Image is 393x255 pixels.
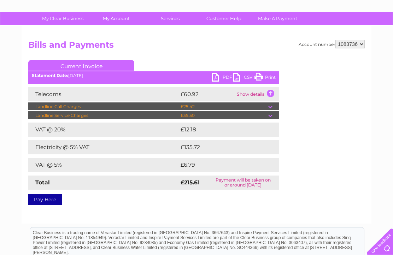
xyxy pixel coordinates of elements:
[28,140,179,154] td: Electricity @ 5% VAT
[28,60,134,71] a: Current Invoice
[235,87,279,101] td: Show details
[179,102,268,111] td: £25.42
[195,12,253,25] a: Customer Help
[346,30,363,35] a: Contact
[32,73,68,78] b: Statement Date:
[286,30,302,35] a: Energy
[212,73,233,83] a: PDF
[254,73,276,83] a: Print
[28,40,365,53] h2: Bills and Payments
[35,179,50,186] strong: Total
[233,73,254,83] a: CSV
[181,179,200,186] strong: £215.61
[28,123,179,137] td: VAT @ 20%
[332,30,342,35] a: Blog
[179,111,268,120] td: £35.50
[28,87,179,101] td: Telecoms
[87,12,146,25] a: My Account
[30,4,364,34] div: Clear Business is a trading name of Verastar Limited (registered in [GEOGRAPHIC_DATA] No. 3667643...
[28,158,179,172] td: VAT @ 5%
[179,123,264,137] td: £12.18
[207,176,279,190] td: Payment will be taken on or around [DATE]
[306,30,327,35] a: Telecoms
[179,140,266,154] td: £135.72
[370,30,386,35] a: Log out
[34,12,92,25] a: My Clear Business
[179,158,263,172] td: £6.79
[269,30,282,35] a: Water
[248,12,307,25] a: Make A Payment
[141,12,199,25] a: Services
[299,40,365,48] div: Account number
[28,111,179,120] td: Landline Service Charges
[260,4,309,12] a: 0333 014 3131
[28,73,279,78] div: [DATE]
[179,87,235,101] td: £60.92
[28,102,179,111] td: Landline Call Charges
[28,194,62,205] a: Pay Here
[14,18,50,40] img: logo.png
